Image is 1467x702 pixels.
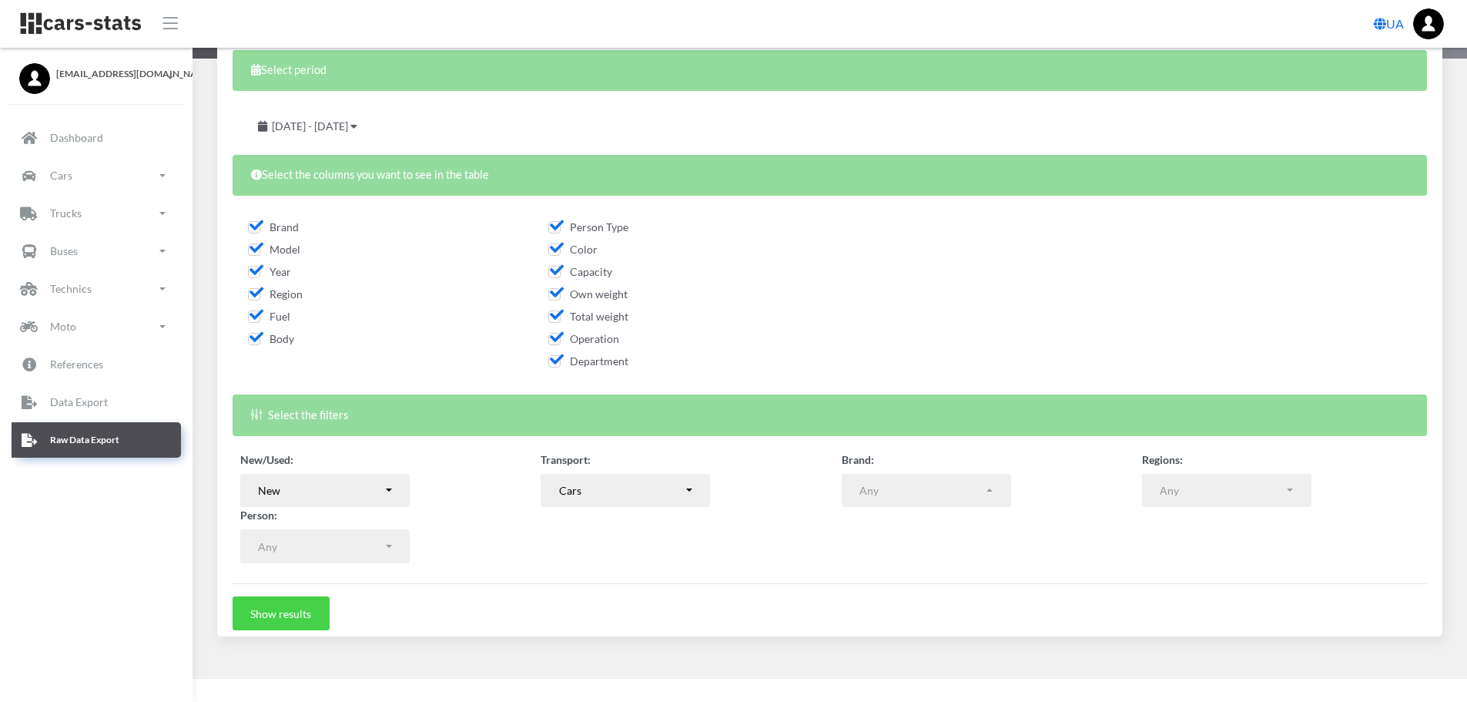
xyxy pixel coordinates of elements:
[842,452,874,468] label: Brand:
[842,474,1011,508] button: Any
[248,310,290,323] span: Fuel
[548,354,628,368] span: Department
[50,203,82,223] p: Trucks
[233,155,1427,196] div: Select the columns you want to see in the table
[233,395,1427,435] div: Select the filters
[548,265,612,278] span: Capacity
[233,596,330,630] button: Show results
[258,482,383,499] div: New
[272,119,348,133] span: [DATE] - [DATE]
[240,529,410,563] button: Any
[12,271,181,307] a: Technics
[12,158,181,193] a: Cars
[541,474,710,508] button: Cars
[248,287,303,301] span: Region
[548,332,619,345] span: Operation
[12,422,181,458] a: Raw Data Export
[240,507,277,523] label: Person:
[50,241,78,260] p: Buses
[1160,482,1284,499] div: Any
[19,12,142,35] img: navbar brand
[548,287,628,301] span: Own weight
[1142,452,1183,468] label: Regions:
[50,317,76,336] p: Moto
[12,385,181,420] a: Data Export
[1413,8,1444,39] img: ...
[12,233,181,269] a: Buses
[859,482,984,499] div: Any
[1142,474,1311,508] button: Any
[50,432,119,448] p: Raw Data Export
[248,243,300,256] span: Model
[50,128,103,147] p: Dashboard
[548,220,628,233] span: Person Type
[248,332,294,345] span: Body
[548,310,628,323] span: Total weight
[541,452,591,468] label: Transport:
[233,50,1427,91] div: Select period
[240,474,410,508] button: New
[240,452,293,468] label: New/Used:
[50,166,72,185] p: Cars
[50,279,92,298] p: Technics
[19,63,173,81] a: [EMAIL_ADDRESS][DOMAIN_NAME]
[248,265,291,278] span: Year
[12,120,181,156] a: Dashboard
[50,354,103,374] p: References
[56,67,173,81] span: [EMAIL_ADDRESS][DOMAIN_NAME]
[50,392,108,411] p: Data Export
[548,243,598,256] span: Color
[1368,8,1410,39] a: UA
[559,482,684,499] div: Cars
[258,539,383,555] div: Any
[248,220,299,233] span: Brand
[12,309,181,344] a: Moto
[12,347,181,382] a: References
[12,196,181,231] a: Trucks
